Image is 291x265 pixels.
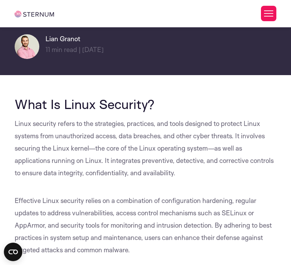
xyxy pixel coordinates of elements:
span: [DATE] [82,45,104,54]
span: Linux security refers to the strategies, practices, and tools designed to protect Linux systems f... [15,119,274,177]
button: Toggle Menu [261,6,276,21]
span: min read | [45,45,81,54]
span: What Is Linux Security? [15,96,155,112]
span: 11 [45,45,50,54]
h6: Lian Granot [45,34,104,44]
img: sternum iot [15,11,54,17]
button: Open CMP widget [4,243,22,261]
img: Lian Granot [15,34,39,59]
span: Effective Linux security relies on a combination of configuration hardening, regular updates to a... [15,196,272,254]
